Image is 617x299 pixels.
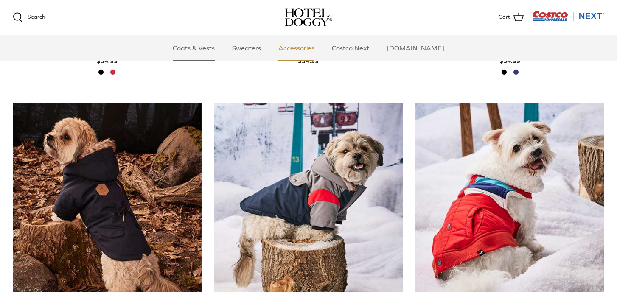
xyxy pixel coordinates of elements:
[292,47,325,64] b: $34.99
[90,47,124,64] b: $34.99
[13,12,45,22] a: Search
[415,103,604,292] a: Retro Puffer Vest with Fleece Lining
[165,35,222,61] a: Coats & Vests
[285,8,332,26] img: hoteldoggycom
[532,16,604,22] a: Visit Costco Next
[285,8,332,26] a: hoteldoggy.com hoteldoggycom
[493,47,527,64] b: $34.99
[271,35,322,61] a: Accessories
[214,103,403,292] a: Hooded Retro Ski Parka Jacket
[499,12,524,23] a: Cart
[28,14,45,20] span: Search
[379,35,452,61] a: [DOMAIN_NAME]
[13,103,202,292] a: Hooded Utility Parka Jacket with Fleece Lining
[532,11,604,21] img: Costco Next
[324,35,377,61] a: Costco Next
[224,35,269,61] a: Sweaters
[499,13,510,22] span: Cart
